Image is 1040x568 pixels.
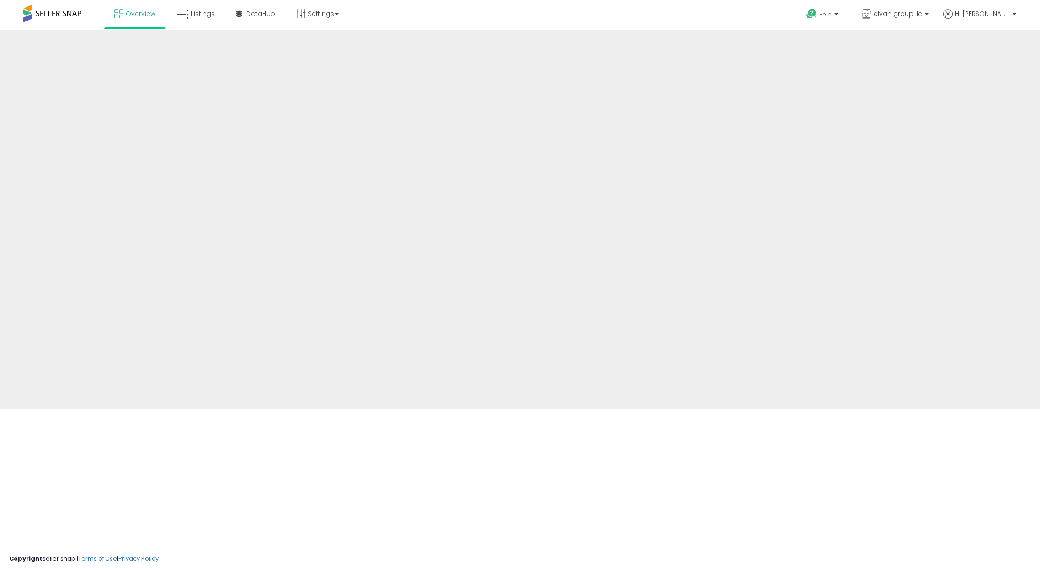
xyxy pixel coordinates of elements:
span: elvan group llc [874,9,922,18]
i: Get Help [806,8,817,20]
a: Help [799,1,847,30]
span: DataHub [246,9,275,18]
span: Hi [PERSON_NAME] [955,9,1010,18]
span: Overview [126,9,155,18]
a: Hi [PERSON_NAME] [943,9,1016,30]
span: Help [819,11,832,18]
span: Listings [191,9,215,18]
